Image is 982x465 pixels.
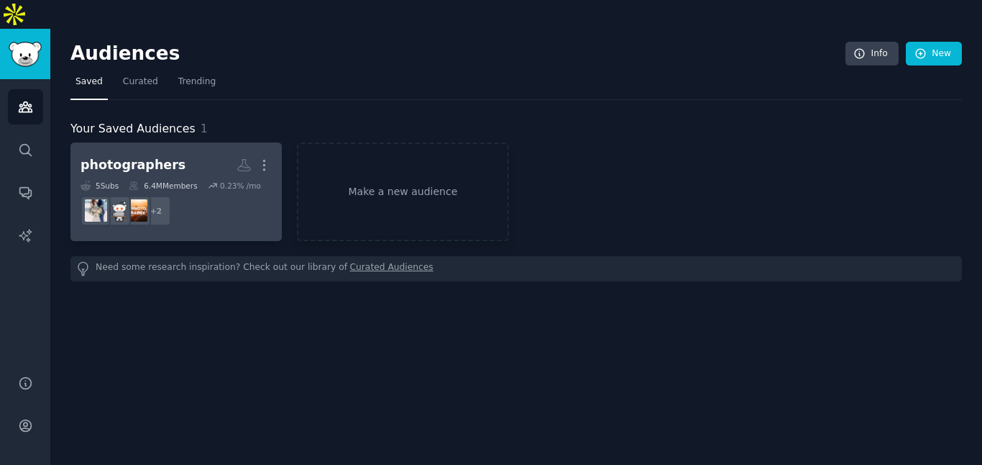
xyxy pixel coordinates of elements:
[906,42,962,66] a: New
[141,196,171,226] div: + 2
[9,42,42,67] img: GummySearch logo
[81,156,185,174] div: photographers
[85,199,107,222] img: WeddingPhotography
[118,71,163,100] a: Curated
[70,256,962,281] div: Need some research inspiration? Check out our library of
[75,76,103,89] span: Saved
[220,181,261,191] div: 0.23 % /mo
[123,76,158,89] span: Curated
[350,261,433,276] a: Curated Audiences
[173,71,221,100] a: Trending
[845,42,899,66] a: Info
[178,76,216,89] span: Trending
[125,199,147,222] img: photography
[129,181,197,191] div: 6.4M Members
[105,199,127,222] img: Lightroom
[201,122,208,135] span: 1
[297,143,508,241] a: Make a new audience
[70,71,108,100] a: Saved
[81,181,119,191] div: 5 Sub s
[70,120,196,138] span: Your Saved Audiences
[70,42,845,66] h2: Audiences
[70,143,282,241] a: photographers5Subs6.4MMembers0.23% /mo+2photographyLightroomWeddingPhotography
